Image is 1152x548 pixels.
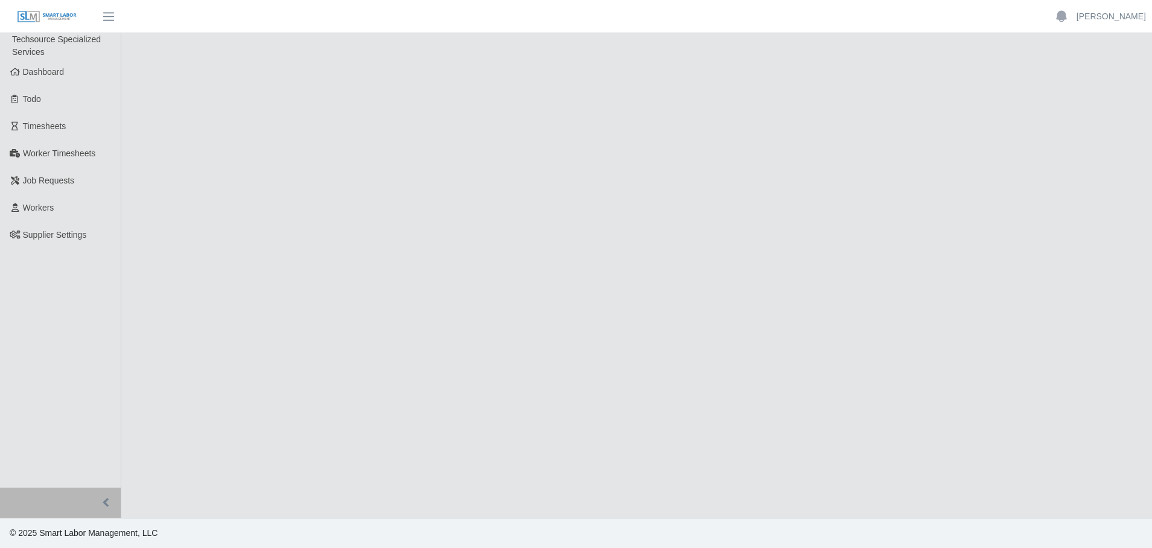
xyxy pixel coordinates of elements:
[23,94,41,104] span: Todo
[1077,10,1146,23] a: [PERSON_NAME]
[17,10,77,24] img: SLM Logo
[23,176,75,185] span: Job Requests
[23,148,95,158] span: Worker Timesheets
[23,121,66,131] span: Timesheets
[10,528,158,538] span: © 2025 Smart Labor Management, LLC
[23,67,65,77] span: Dashboard
[23,230,87,240] span: Supplier Settings
[23,203,54,212] span: Workers
[12,34,101,57] span: Techsource Specialized Services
